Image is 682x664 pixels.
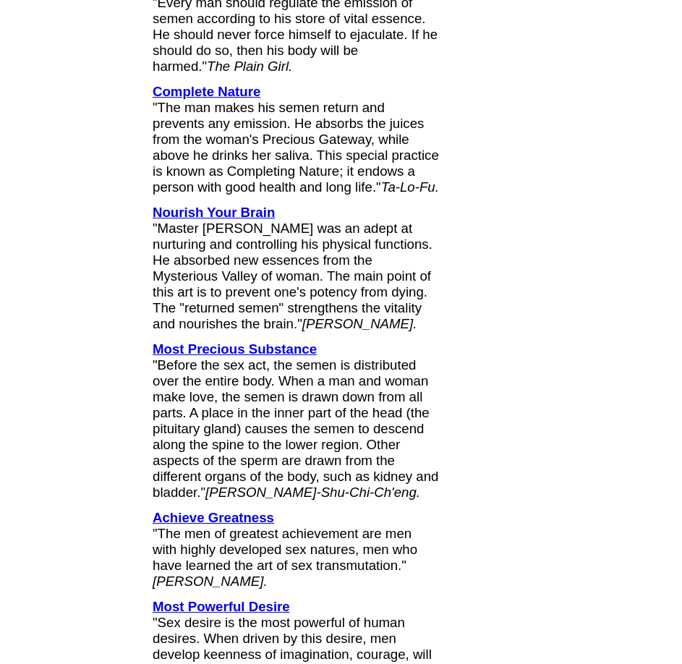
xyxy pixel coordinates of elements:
[153,208,275,219] a: Nourish Your Brain
[153,345,317,356] a: Most Precious Substance
[207,59,292,74] em: The Plain Girl.
[153,357,439,500] span: "Before the sex act, the semen is distributed over the entire body. When a man and woman make lov...
[153,526,417,589] span: "The men of greatest achievement are men with highly developed sex natures, men who have learned ...
[153,603,290,613] a: Most Powerful Desire
[153,574,268,589] em: [PERSON_NAME].
[153,510,274,525] span: Achieve Greatness
[153,205,275,220] span: Nourish Your Brain
[153,100,439,195] span: "The man makes his semen return and prevents any emission. He absorbs the juices from the woman's...
[302,316,417,331] em: [PERSON_NAME].
[153,84,260,99] span: Complete Nature
[381,179,439,195] em: Ta-Lo-Fu.
[153,88,260,98] a: Complete Nature
[153,514,274,524] a: Achieve Greatness
[153,221,432,331] span: "Master [PERSON_NAME] was an adept at nurturing and controlling his physical functions. He absorb...
[205,485,420,500] em: [PERSON_NAME]-Shu-Chi-Ch'eng.
[153,341,317,357] span: Most Precious Substance
[153,599,290,614] span: Most Powerful Desire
